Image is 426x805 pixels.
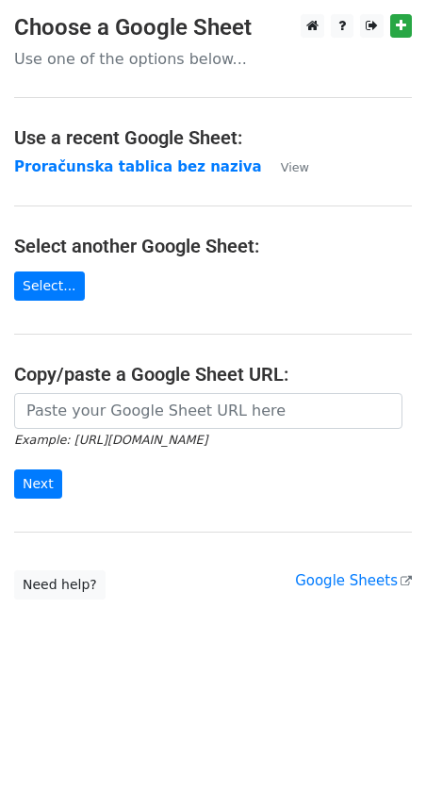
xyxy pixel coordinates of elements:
a: View [262,158,309,175]
iframe: Chat Widget [332,715,426,805]
a: Need help? [14,570,106,600]
input: Paste your Google Sheet URL here [14,393,402,429]
h4: Copy/paste a Google Sheet URL: [14,363,412,386]
input: Next [14,469,62,499]
a: Select... [14,271,85,301]
h4: Use a recent Google Sheet: [14,126,412,149]
small: View [281,160,309,174]
h3: Choose a Google Sheet [14,14,412,41]
a: Proračunska tablica bez naziva [14,158,262,175]
a: Google Sheets [295,572,412,589]
p: Use one of the options below... [14,49,412,69]
h4: Select another Google Sheet: [14,235,412,257]
small: Example: [URL][DOMAIN_NAME] [14,433,207,447]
